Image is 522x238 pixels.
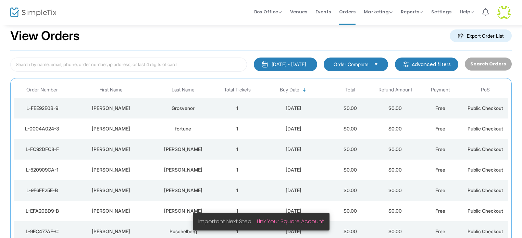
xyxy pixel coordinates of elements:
[16,146,69,153] div: L-FC92DFC8-F
[435,228,445,234] span: Free
[16,105,69,112] div: L-FEE92E0B-9
[334,61,369,68] span: Order Complete
[254,58,317,71] button: [DATE] - [DATE]
[373,160,418,180] td: $0.00
[468,167,503,173] span: Public Checkout
[468,126,503,131] span: Public Checkout
[327,118,373,139] td: $0.00
[435,187,445,193] span: Free
[435,167,445,173] span: Free
[262,146,326,153] div: 2025-09-22
[364,9,393,15] span: Marketing
[373,82,418,98] th: Refund Amount
[215,160,260,180] td: 1
[172,87,195,93] span: Last Name
[215,201,260,221] td: 1
[198,217,257,225] span: Important Next Step
[215,180,260,201] td: 1
[215,118,260,139] td: 1
[373,180,418,201] td: $0.00
[153,125,213,132] div: fortune
[481,87,490,93] span: PoS
[215,139,260,160] td: 1
[431,87,450,93] span: Payment
[72,105,150,112] div: Elana
[468,146,503,152] span: Public Checkout
[153,208,213,214] div: Phillips
[254,9,282,15] span: Box Office
[395,58,458,71] m-button: Advanced filters
[153,228,213,235] div: Puschelberg
[215,82,260,98] th: Total Tickets
[290,3,307,21] span: Venues
[72,208,150,214] div: Layton
[257,217,324,225] a: Link Your Square Account
[72,146,150,153] div: Brenda
[72,125,150,132] div: andy
[16,228,69,235] div: L-9EC477AF-C
[339,3,356,21] span: Orders
[468,208,503,214] span: Public Checkout
[262,166,326,173] div: 2025-09-22
[373,139,418,160] td: $0.00
[261,61,268,68] img: monthly
[402,61,409,68] img: filter
[431,3,451,21] span: Settings
[460,9,474,15] span: Help
[373,118,418,139] td: $0.00
[468,105,503,111] span: Public Checkout
[327,82,373,98] th: Total
[327,201,373,221] td: $0.00
[373,98,418,118] td: $0.00
[327,139,373,160] td: $0.00
[327,180,373,201] td: $0.00
[435,105,445,111] span: Free
[72,166,150,173] div: Joseph
[262,187,326,194] div: 2025-09-22
[468,187,503,193] span: Public Checkout
[153,166,213,173] div: Grimaldi
[72,187,150,194] div: Luis
[315,3,331,21] span: Events
[435,126,445,131] span: Free
[371,61,381,68] button: Select
[401,9,423,15] span: Reports
[373,201,418,221] td: $0.00
[302,87,307,93] span: Sortable
[10,58,247,72] input: Search by name, email, phone, order number, ip address, or last 4 digits of card
[262,105,326,112] div: 2025-09-22
[16,166,69,173] div: L-520909CA-1
[435,146,445,152] span: Free
[10,28,80,43] h2: View Orders
[153,146,213,153] div: Gingerich
[262,125,326,132] div: 2025-09-22
[468,228,503,234] span: Public Checkout
[153,187,213,194] div: Figueiredo
[16,125,69,132] div: L-0004A024-3
[450,29,512,42] m-button: Export Order List
[153,105,213,112] div: Grosvenor
[435,208,445,214] span: Free
[26,87,58,93] span: Order Number
[327,98,373,118] td: $0.00
[280,87,299,93] span: Buy Date
[327,160,373,180] td: $0.00
[215,98,260,118] td: 1
[16,208,69,214] div: L-EFA20BD9-B
[16,187,69,194] div: L-9F6FF25E-B
[272,61,306,68] div: [DATE] - [DATE]
[99,87,123,93] span: First Name
[72,228,150,235] div: Rob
